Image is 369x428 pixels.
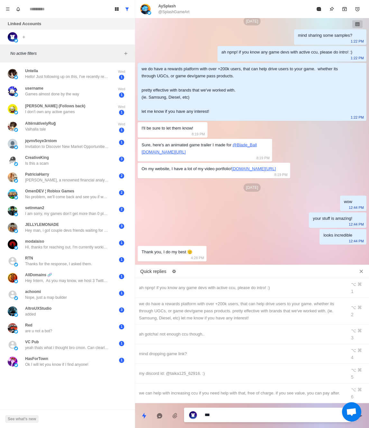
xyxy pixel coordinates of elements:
img: picture [14,75,18,79]
p: Hey man, i got couple devs friends waiting for you on discord. [25,228,109,233]
img: picture [189,411,197,419]
p: modalaiso [25,238,44,244]
div: my discord id: @taika125_62916. :) [139,370,343,377]
p: Nope, just a map builder [25,295,67,300]
p: 1:22 PM [351,38,364,45]
p: Wed [114,86,130,92]
p: 1:22 PM [351,114,364,121]
p: Games almost done by the way [25,91,79,97]
p: 8:19 PM [274,171,288,178]
div: I'll be sure to let them know! [142,125,193,132]
p: 12:44 PM [349,204,364,211]
p: [PERSON_NAME], a renowned financial analyst from [GEOGRAPHIC_DATA], is building an ambitious trad... [25,177,109,183]
p: Hey Intern, As you may know, we host 3 Twitter Spaces per week with builders across the multichai... [25,278,109,284]
p: 12:44 PM [349,238,364,245]
img: picture [8,104,17,114]
div: we can help with increasing ccu if you need help with that, free of charge. if you see value, you... [139,390,343,397]
p: AltroUXStudio [25,306,51,311]
img: picture [8,306,17,316]
p: Red [25,322,32,328]
span: 1 [119,257,124,262]
div: ⌥ ⌘ 2 [351,304,365,318]
span: 2 [119,207,124,212]
img: picture [14,330,18,334]
span: 3 [119,157,124,162]
img: picture [8,273,17,283]
span: 1 [119,92,124,98]
p: Is this a scam [25,160,49,166]
p: No problem, we'll come back and see you if we need to [25,194,109,200]
p: [DATE] [244,17,261,25]
p: OmenDEV ¦ Roblox Games [25,188,74,194]
span: 1 [119,358,124,363]
p: HasForTown [25,356,48,362]
p: No active filters [10,51,122,56]
p: username [25,85,43,91]
a: [DOMAIN_NAME][URL] [142,150,186,154]
p: Wed [114,69,130,74]
img: picture [8,122,17,131]
p: AllDomains 🧬 [25,272,52,278]
span: 1 [119,324,124,329]
button: Notifications [13,4,23,14]
p: [PERSON_NAME] (Follows back) [25,103,85,109]
p: Linked Accounts [8,21,41,27]
div: ⌥ ⌘ 3 [351,327,365,341]
span: 2 [119,173,124,179]
img: picture [14,196,18,199]
p: Thanks for the response, I asked them. [25,261,92,267]
p: added [25,311,36,317]
button: Menu [3,4,13,14]
img: picture [147,11,151,15]
span: 1 [119,291,124,296]
p: Valhalla tale [25,126,46,132]
p: 1:22 PM [351,54,364,62]
p: Wed [114,104,130,110]
p: yeah thats what i thought bro cmon. Can clearly see this is a scam. can already tell off your pfp. [25,345,109,351]
button: Close quick replies [356,266,366,277]
div: ⌥ ⌘ 4 [351,347,365,361]
img: picture [14,39,18,43]
p: VC Pub [25,339,39,345]
button: Mark as read [312,3,325,15]
p: HI, thanks for reaching out. I'm currently working on a Roblox experience with some friends as a ... [25,244,109,250]
p: @SplashGameArt [158,9,189,15]
button: Archive [338,3,351,15]
div: mind sharing some samples? [298,32,352,39]
img: picture [14,111,18,114]
span: 1 [119,128,124,133]
p: 8:19 PM [256,154,270,161]
img: picture [14,263,18,267]
img: picture [14,229,18,233]
p: I am sorry, my games don’t get more than 0 players nowadays. [25,211,109,217]
span: 1 [119,75,124,80]
button: Board View [112,4,122,14]
span: 3 [119,307,124,313]
div: ah npnp! if you know any game devs with active ccu, please do intro! :) [139,284,343,291]
img: picture [14,212,18,216]
div: we do have a rewards platform with over +200k users, that can help drive users to your game. whet... [142,65,352,115]
p: Wed [114,122,130,127]
button: Show all conversations [122,4,132,14]
img: picture [8,357,17,366]
div: looks incredible [323,232,352,239]
button: Quick replies [138,409,151,422]
img: picture [8,223,17,232]
p: I don't own any active games [25,109,75,115]
span: 3 [119,224,124,229]
img: picture [8,189,17,199]
div: ah npnp! if you know any game devs with active ccu, please do intro! :) [221,49,352,56]
img: picture [8,172,17,182]
img: picture [14,313,18,317]
p: 4:28 PM [191,254,204,261]
button: Reply with AI [153,409,166,422]
p: Hello! Just following up on this, I've recently released a game. It's only been out for less than... [25,74,109,80]
span: 1 [119,140,124,145]
p: Invitation to Discover New Market Opportunities For a limited time, we’re sharing updates on emer... [25,144,109,150]
p: 12:44 PM [349,221,364,228]
img: picture [14,346,18,350]
div: Sure, here's an animated game trailer I made for [142,141,258,156]
p: CreativeKing [25,155,49,160]
span: 2 [119,190,124,195]
p: Ok I will let you know if I find anyone! [25,362,88,367]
